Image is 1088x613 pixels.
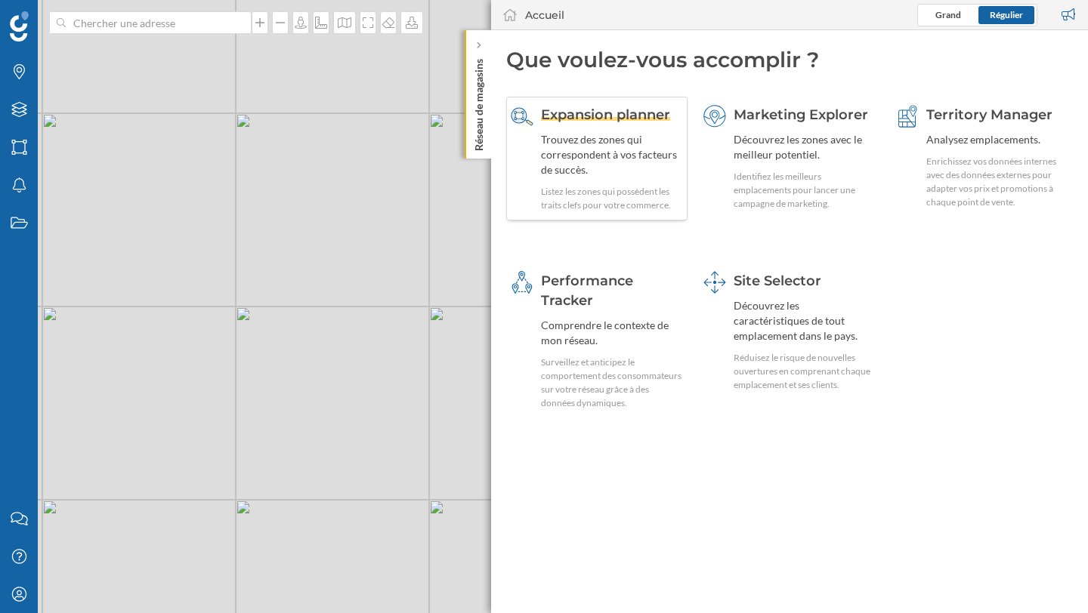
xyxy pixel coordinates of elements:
[471,53,487,151] p: Réseau de magasins
[926,106,1052,123] span: Territory Manager
[541,132,683,177] div: Trouvez des zones qui correspondent à vos facteurs de succès.
[703,271,726,294] img: dashboards-manager.svg
[30,11,104,24] span: Assistance
[734,132,876,162] div: Découvrez les zones avec le meilleur potentiel.
[541,106,670,123] span: Expansion planner
[541,185,683,212] div: Listez les zones qui possèdent les traits clefs pour votre commerce.
[734,351,876,392] div: Réduisez le risque de nouvelles ouvertures en comprenant chaque emplacement et ses clients.
[511,271,533,294] img: monitoring-360.svg
[896,105,919,128] img: territory-manager.svg
[703,105,726,128] img: explorer.svg
[734,273,821,289] span: Site Selector
[506,45,1073,74] div: Que voulez-vous accomplir ?
[935,9,961,20] span: Grand
[734,106,868,123] span: Marketing Explorer
[511,105,533,128] img: search-areas--hover.svg
[734,170,876,211] div: Identifiez les meilleurs emplacements pour lancer une campagne de marketing.
[541,273,633,309] span: Performance Tracker
[926,132,1068,147] div: Analysez emplacements.
[10,11,29,42] img: Logo Geoblink
[734,298,876,343] div: Découvrez les caractéristiques de tout emplacement dans le pays.
[541,318,683,348] div: Comprendre le contexte de mon réseau.
[525,8,564,23] div: Accueil
[541,356,683,410] div: Surveillez et anticipez le comportement des consommateurs sur votre réseau grâce à des données dy...
[926,155,1068,209] div: Enrichissez vos données internes avec des données externes pour adapter vos prix et promotions à ...
[990,9,1023,20] span: Régulier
